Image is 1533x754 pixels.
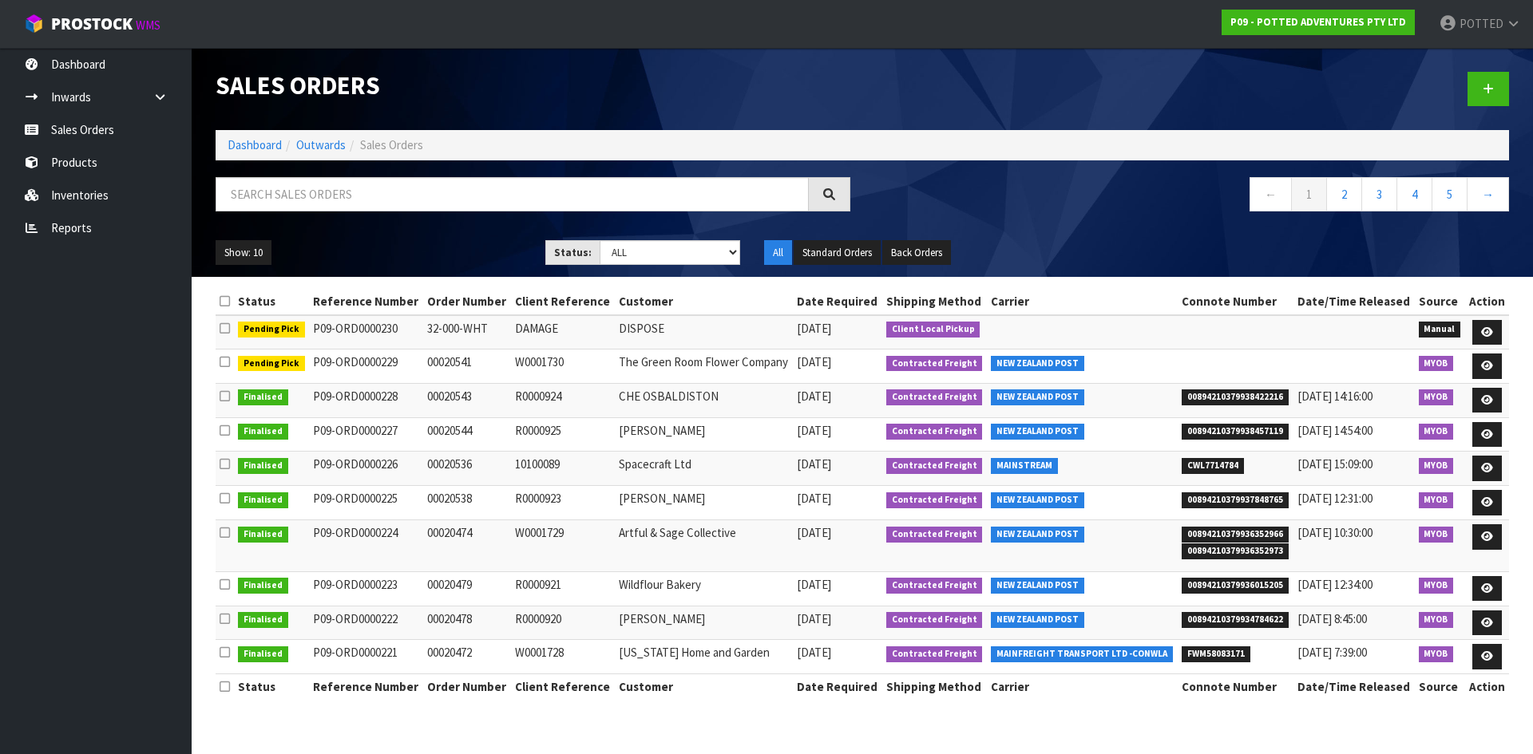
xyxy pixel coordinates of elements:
span: Pending Pick [238,322,305,338]
img: cube-alt.png [24,14,44,34]
td: Wildflour Bakery [615,571,793,606]
span: [DATE] 12:31:00 [1297,491,1373,506]
span: 00894210379938457119 [1182,424,1289,440]
a: Outwards [296,137,346,152]
td: The Green Room Flower Company [615,349,793,384]
td: 10100089 [511,452,615,486]
td: R0000924 [511,383,615,417]
span: [DATE] 10:30:00 [1297,525,1373,540]
span: [DATE] 14:54:00 [1297,423,1373,438]
a: 1 [1291,177,1327,211]
button: Back Orders [882,240,951,266]
span: Contracted Freight [886,424,983,440]
th: Action [1465,674,1509,700]
span: 00894210379938422216 [1182,389,1289,405]
th: Status [234,289,309,314]
a: 3 [1361,177,1397,211]
span: Finalised [238,578,288,594]
span: NEW ZEALAND POST [991,578,1084,594]
span: Finalised [238,458,288,474]
span: Finalised [238,492,288,508]
span: [DATE] [797,389,831,404]
td: P09-ORD0000226 [309,452,423,486]
td: 00020479 [423,571,511,606]
td: P09-ORD0000222 [309,606,423,640]
td: 00020541 [423,349,511,384]
span: Finalised [238,646,288,662]
a: 2 [1326,177,1362,211]
td: 00020538 [423,486,511,520]
td: P09-ORD0000221 [309,640,423,674]
th: Connote Number [1178,289,1293,314]
td: Artful & Sage Collective [615,520,793,571]
span: ProStock [51,14,133,34]
td: Spacecraft Ltd [615,452,793,486]
span: 00894210379936352966 [1182,527,1289,543]
span: 00894210379937848765 [1182,492,1289,508]
td: P09-ORD0000223 [309,571,423,606]
button: Show: 10 [216,240,271,266]
button: Standard Orders [794,240,881,266]
th: Source [1415,674,1465,700]
span: Contracted Freight [886,492,983,508]
td: 00020536 [423,452,511,486]
a: 5 [1432,177,1468,211]
td: P09-ORD0000228 [309,383,423,417]
th: Customer [615,289,793,314]
th: Reference Number [309,289,423,314]
span: MYOB [1419,389,1454,405]
span: NEW ZEALAND POST [991,492,1084,508]
span: CWL7714784 [1182,458,1244,474]
th: Carrier [987,289,1178,314]
td: DAMAGE [511,315,615,349]
span: NEW ZEALAND POST [991,389,1084,405]
th: Date/Time Released [1293,674,1415,700]
span: MYOB [1419,646,1454,662]
input: Search sales orders [216,177,809,211]
span: [DATE] [797,611,831,626]
th: Date/Time Released [1293,289,1415,314]
span: POTTED [1460,16,1503,31]
span: Contracted Freight [886,356,983,372]
td: W0001728 [511,640,615,674]
nav: Page navigation [874,177,1509,216]
th: Client Reference [511,289,615,314]
td: 00020474 [423,520,511,571]
h1: Sales Orders [216,72,850,99]
span: FWM58083171 [1182,646,1250,662]
a: Dashboard [228,137,282,152]
span: MYOB [1419,492,1454,508]
th: Shipping Method [882,674,987,700]
th: Date Required [793,289,882,314]
th: Shipping Method [882,289,987,314]
td: R0000921 [511,571,615,606]
span: MYOB [1419,578,1454,594]
td: 00020543 [423,383,511,417]
th: Order Number [423,674,511,700]
span: NEW ZEALAND POST [991,356,1084,372]
span: Finalised [238,424,288,440]
span: Sales Orders [360,137,423,152]
th: Source [1415,289,1465,314]
strong: Status: [554,246,592,259]
th: Order Number [423,289,511,314]
th: Action [1465,289,1509,314]
span: Finalised [238,612,288,628]
span: Pending Pick [238,356,305,372]
span: MAINFREIGHT TRANSPORT LTD -CONWLA [991,646,1173,662]
span: MYOB [1419,458,1454,474]
a: → [1467,177,1509,211]
td: R0000925 [511,417,615,452]
span: [DATE] [797,354,831,369]
span: Contracted Freight [886,612,983,628]
span: Contracted Freight [886,578,983,594]
td: R0000923 [511,486,615,520]
span: MYOB [1419,612,1454,628]
span: [DATE] [797,491,831,506]
span: Finalised [238,389,288,405]
span: Client Local Pickup [886,322,980,338]
span: 00894210379934784622 [1182,612,1289,628]
span: [DATE] 15:09:00 [1297,456,1373,472]
span: MYOB [1419,424,1454,440]
td: DISPOSE [615,315,793,349]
